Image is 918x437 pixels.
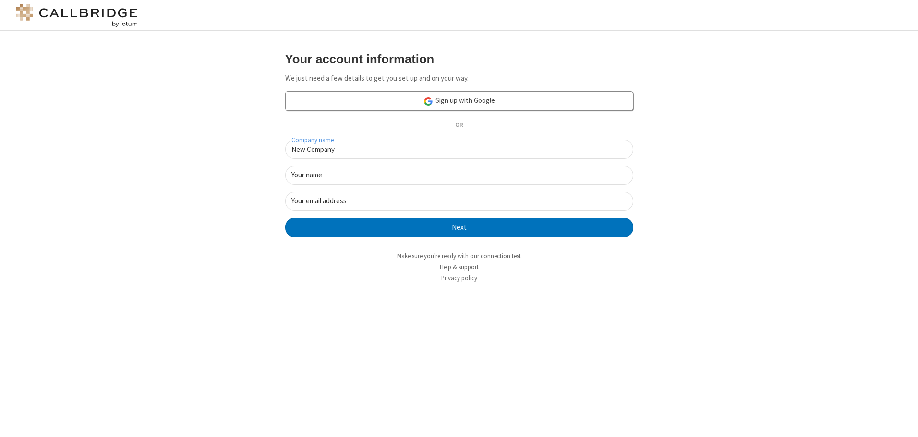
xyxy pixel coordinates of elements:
a: Help & support [440,263,479,271]
button: Next [285,218,633,237]
span: OR [451,119,467,132]
a: Make sure you're ready with our connection test [397,252,521,260]
h3: Your account information [285,52,633,66]
a: Privacy policy [441,274,477,282]
input: Your name [285,166,633,185]
input: Your email address [285,192,633,211]
a: Sign up with Google [285,91,633,111]
input: Company name [285,140,633,159]
img: google-icon.png [423,96,434,107]
img: logo@2x.png [14,4,139,27]
p: We just need a few details to get you set up and on your way. [285,73,633,84]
